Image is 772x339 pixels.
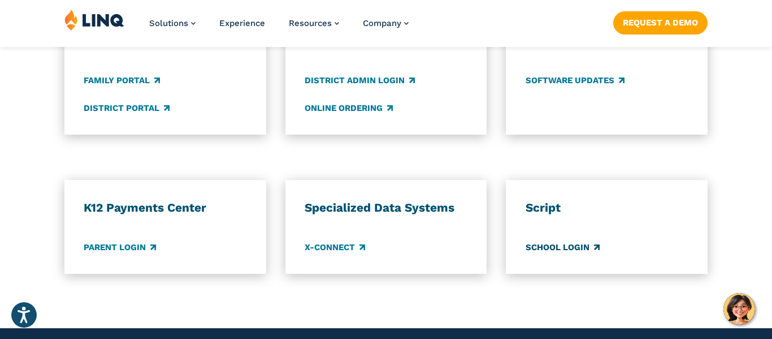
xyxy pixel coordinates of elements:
span: Resources [289,18,332,28]
a: Online Ordering [305,102,393,114]
h3: Specialized Data Systems [305,200,467,216]
h3: Script [526,200,688,216]
nav: Button Navigation [613,9,708,34]
a: Solutions [149,18,196,28]
a: District Portal [84,102,170,114]
a: X-Connect [305,241,365,254]
a: Software Updates [526,74,624,87]
h3: K12 Payments Center [84,200,246,216]
span: Company [363,18,401,28]
a: Experience [219,18,265,28]
button: Hello, have a question? Let’s chat. [723,293,755,325]
a: Parent Login [84,241,156,254]
nav: Primary Navigation [149,9,409,46]
a: Request a Demo [613,11,708,34]
img: LINQ | K‑12 Software [64,9,124,31]
a: District Admin Login [305,74,415,87]
a: Company [363,18,409,28]
span: Solutions [149,18,188,28]
a: Resources [289,18,339,28]
a: Family Portal [84,74,160,87]
a: School Login [526,241,600,254]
